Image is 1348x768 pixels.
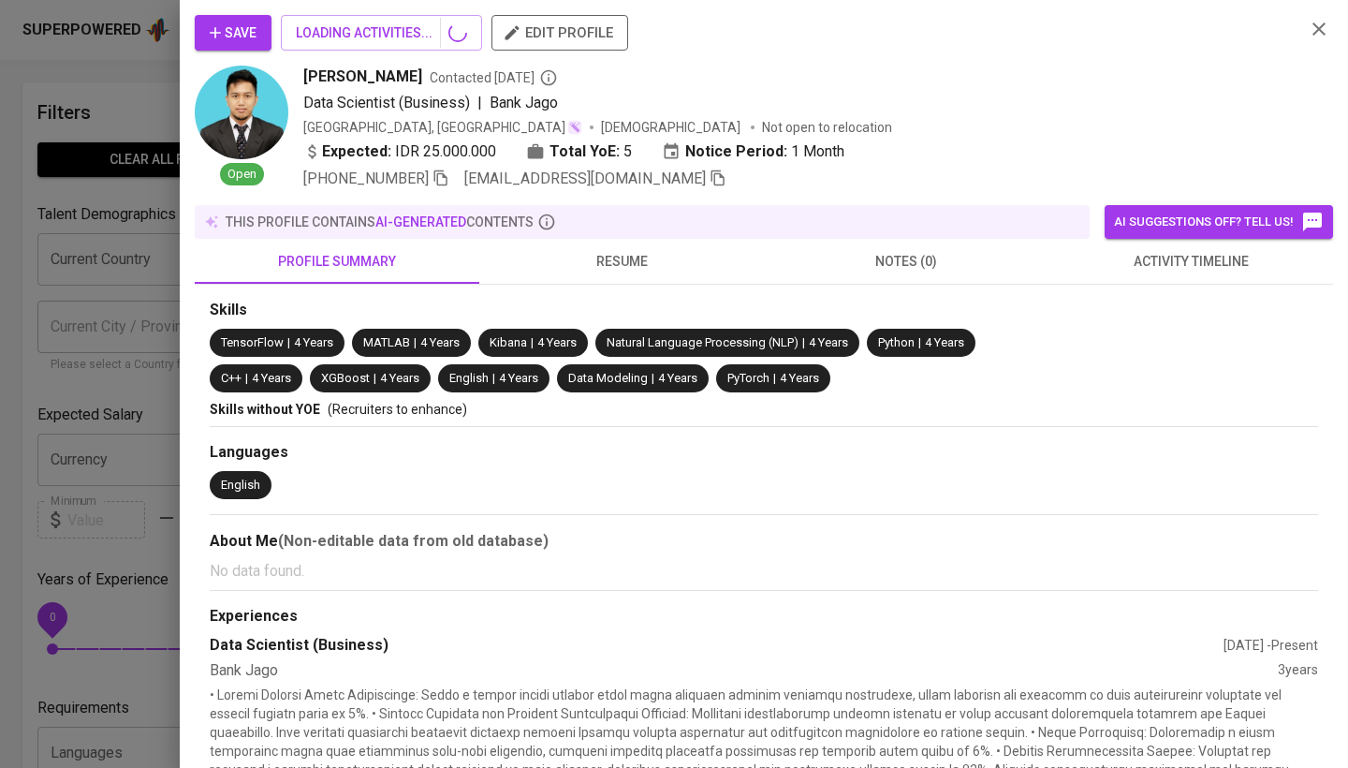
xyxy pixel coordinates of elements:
[490,94,558,111] span: Bank Jago
[281,15,482,51] button: LOADING ACTIVITIES...
[414,334,417,352] span: |
[296,22,467,45] span: LOADING ACTIVITIES...
[226,213,534,231] p: this profile contains contents
[491,24,628,39] a: edit profile
[210,300,1318,321] div: Skills
[210,606,1318,628] div: Experiences
[878,335,915,349] span: Python
[491,250,753,273] span: resume
[537,335,577,349] span: 4 Years
[322,140,391,163] b: Expected:
[477,92,482,114] span: |
[464,170,706,187] span: [EMAIL_ADDRESS][DOMAIN_NAME]
[430,68,558,87] span: Contacted [DATE]
[210,635,1223,657] div: Data Scientist (Business)
[491,15,628,51] button: edit profile
[685,140,787,163] b: Notice Period:
[363,335,410,349] span: MATLAB
[303,140,496,163] div: IDR 25.000.000
[210,660,1278,682] div: Bank Jago
[567,120,582,135] img: magic_wand.svg
[549,140,620,163] b: Total YoE:
[252,371,291,385] span: 4 Years
[1223,636,1318,655] div: [DATE] - Present
[303,66,422,88] span: [PERSON_NAME]
[652,370,654,388] span: |
[221,335,284,349] span: TensorFlow
[762,118,892,137] p: Not open to relocation
[568,371,648,385] span: Data Modeling
[780,371,819,385] span: 4 Years
[809,335,848,349] span: 4 Years
[1105,205,1333,239] button: AI suggestions off? Tell us!
[195,66,288,159] img: f0c21edb0162b86acbcddcfe007adea0.jpg
[303,118,582,137] div: [GEOGRAPHIC_DATA], [GEOGRAPHIC_DATA]
[531,334,534,352] span: |
[1278,660,1318,682] div: 3 years
[210,22,256,45] span: Save
[380,371,419,385] span: 4 Years
[210,560,1318,583] p: No data found.
[195,15,271,51] button: Save
[506,21,613,45] span: edit profile
[328,402,467,417] span: (Recruiters to enhance)
[303,94,470,111] span: Data Scientist (Business)
[220,166,264,184] span: Open
[374,370,376,388] span: |
[539,68,558,87] svg: By Batam recruiter
[499,371,538,385] span: 4 Years
[206,250,468,273] span: profile summary
[420,335,460,349] span: 4 Years
[294,335,333,349] span: 4 Years
[492,370,495,388] span: |
[210,442,1318,464] div: Languages
[210,402,320,417] span: Skills without YOE
[662,140,844,163] div: 1 Month
[1114,211,1324,233] span: AI suggestions off? Tell us!
[303,170,429,187] span: [PHONE_NUMBER]
[775,250,1037,273] span: notes (0)
[773,370,776,388] span: |
[321,371,370,385] span: XGBoost
[802,334,805,352] span: |
[221,477,260,495] div: English
[727,371,769,385] span: PyTorch
[287,334,290,352] span: |
[221,371,242,385] span: C++
[245,370,248,388] span: |
[607,335,799,349] span: Natural Language Processing (NLP)
[1060,250,1322,273] span: activity timeline
[918,334,921,352] span: |
[658,371,697,385] span: 4 Years
[278,532,549,550] b: (Non-editable data from old database)
[925,335,964,349] span: 4 Years
[623,140,632,163] span: 5
[449,371,489,385] span: English
[375,214,466,229] span: AI-generated
[210,530,1318,553] div: About Me
[601,118,743,137] span: [DEMOGRAPHIC_DATA]
[490,335,527,349] span: Kibana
